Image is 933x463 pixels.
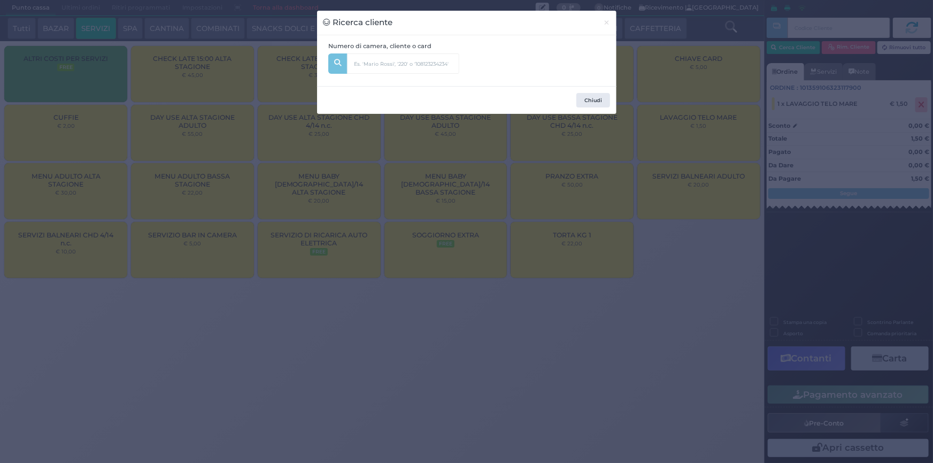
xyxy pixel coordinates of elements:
label: Numero di camera, cliente o card [328,42,431,51]
h3: Ricerca cliente [323,17,393,29]
span: × [603,17,610,28]
button: Chiudi [597,11,616,35]
button: Chiudi [576,93,610,108]
input: Es. 'Mario Rossi', '220' o '108123234234' [347,53,459,74]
